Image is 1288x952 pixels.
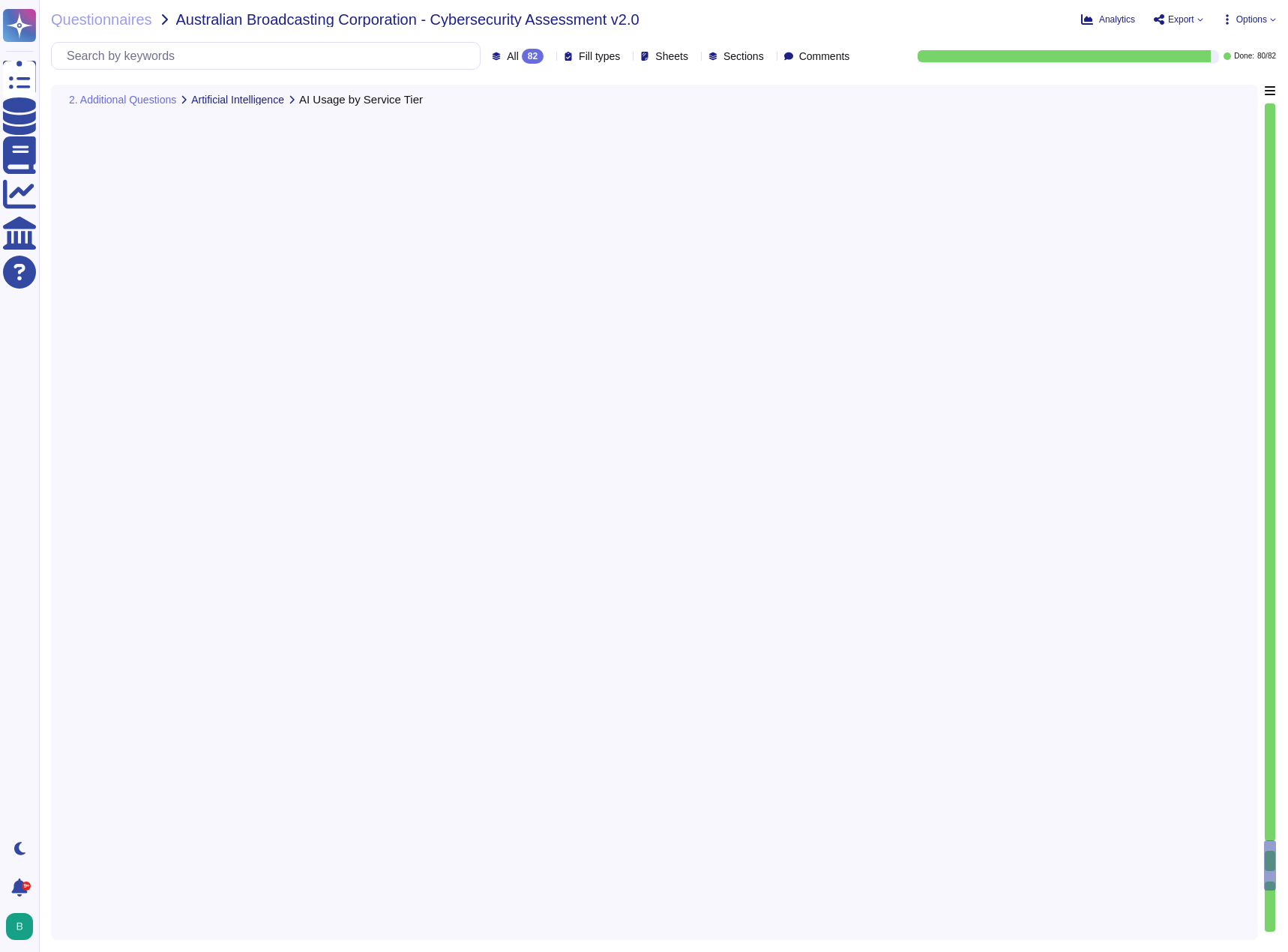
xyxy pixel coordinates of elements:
span: Options [1236,15,1267,24]
div: 82 [522,49,544,64]
span: Comments [799,51,850,61]
span: Analytics [1099,15,1135,24]
button: user [3,910,43,943]
div: 9+ [22,882,31,891]
span: All [507,51,519,61]
span: Sections [723,51,764,61]
span: Done: [1234,52,1254,60]
span: Questionnaires [51,12,152,27]
img: user [6,913,33,940]
span: Fill types [579,51,620,61]
span: AI Usage by Service Tier [299,94,423,105]
span: 2. Additional Questions [69,94,176,105]
button: Analytics [1081,13,1135,25]
span: 80 / 82 [1257,52,1276,60]
span: Artificial Intelligence [191,94,284,105]
span: Australian Broadcasting Corporation - Cybersecurity Assessment v2.0 [176,12,640,27]
span: Sheets [655,51,688,61]
span: Export [1168,15,1194,24]
input: Search by keywords [59,43,480,69]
